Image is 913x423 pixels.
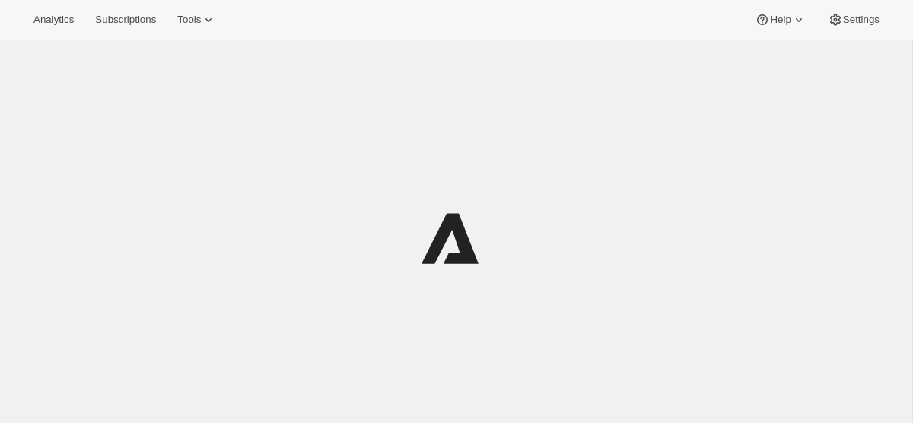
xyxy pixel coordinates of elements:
[24,9,83,30] button: Analytics
[95,14,156,26] span: Subscriptions
[33,14,74,26] span: Analytics
[746,9,815,30] button: Help
[770,14,791,26] span: Help
[843,14,880,26] span: Settings
[177,14,201,26] span: Tools
[168,9,225,30] button: Tools
[819,9,889,30] button: Settings
[86,9,165,30] button: Subscriptions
